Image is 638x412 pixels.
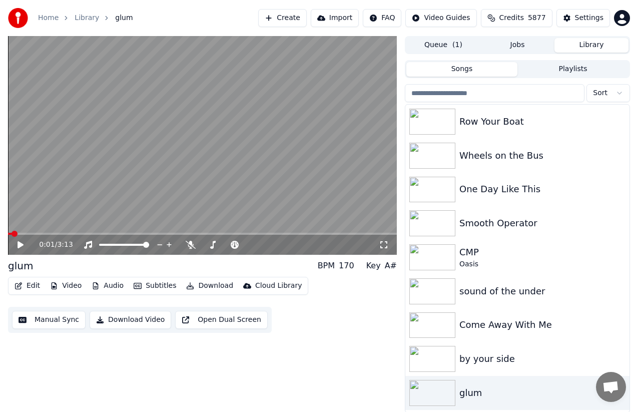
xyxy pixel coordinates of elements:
div: by your side [459,352,625,366]
button: Songs [406,62,517,77]
div: Come Away With Me [459,318,625,332]
button: Open Dual Screen [175,311,268,329]
button: Library [554,38,628,53]
div: glum [459,386,625,400]
span: glum [115,13,133,23]
span: 0:01 [39,240,55,250]
img: youka [8,8,28,28]
button: Jobs [480,38,554,53]
div: glum [8,259,33,273]
button: Create [258,9,307,27]
a: Open chat [596,372,626,402]
a: Home [38,13,59,23]
div: BPM [318,260,335,272]
nav: breadcrumb [38,13,133,23]
button: Video [46,279,86,293]
button: FAQ [363,9,401,27]
div: A# [385,260,397,272]
a: Library [75,13,99,23]
button: Queue [406,38,480,53]
button: Video Guides [405,9,476,27]
span: 5877 [528,13,546,23]
button: Import [311,9,359,27]
div: Oasis [459,259,625,269]
button: Edit [11,279,44,293]
button: Credits5877 [481,9,552,27]
button: Download [182,279,237,293]
div: Settings [575,13,603,23]
div: 170 [339,260,354,272]
div: Smooth Operator [459,216,625,230]
button: Settings [556,9,610,27]
button: Audio [88,279,128,293]
div: Wheels on the Bus [459,149,625,163]
button: Download Video [90,311,171,329]
button: Subtitles [130,279,180,293]
span: Credits [499,13,524,23]
div: Cloud Library [255,281,302,291]
span: 3:13 [57,240,73,250]
span: Sort [593,88,607,98]
div: CMP [459,245,625,259]
button: Playlists [517,62,628,77]
button: Manual Sync [12,311,86,329]
div: / [39,240,63,250]
div: Row Your Boat [459,115,625,129]
span: ( 1 ) [452,40,462,50]
div: One Day Like This [459,182,625,196]
div: Key [366,260,381,272]
div: sound of the under [459,284,625,298]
